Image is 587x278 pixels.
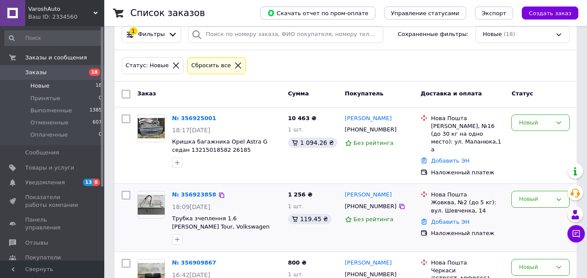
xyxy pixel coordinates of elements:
[25,193,80,209] span: Показатели работы компании
[129,27,137,35] div: 1
[96,82,102,90] span: 18
[431,114,504,122] div: Нова Пошта
[25,239,48,247] span: Отзывы
[529,10,571,16] span: Создать заказ
[384,7,466,20] button: Управление статусами
[137,90,156,97] span: Заказ
[172,127,210,134] span: 18:17[DATE]
[504,31,515,37] span: (18)
[172,115,216,121] a: № 356925001
[4,30,103,46] input: Поиск
[137,114,165,142] a: Фото товару
[25,54,87,62] span: Заказы и сообщения
[288,90,309,97] span: Сумма
[421,90,482,97] span: Доставка и оплата
[124,61,170,70] div: Статус: Новые
[475,7,513,20] button: Экспорт
[354,140,394,146] span: Без рейтинга
[137,191,165,219] a: Фото товару
[431,169,504,177] div: Наложенный платеж
[90,107,102,114] span: 1385
[567,225,585,242] button: Чат с покупателем
[172,138,268,153] a: Кришка багажника Opel Astra G седан 13215018582 26185
[519,195,552,204] div: Новый
[260,7,375,20] button: Скачать отчет по пром-оплате
[189,61,232,70] div: Сбросить все
[345,114,392,123] a: [PERSON_NAME]
[431,199,504,214] div: Жовква, №2 (до 5 кг): вул. Шевченка, 14
[431,229,504,237] div: Наложенный платеж
[288,126,304,133] span: 1 шт.
[30,82,50,90] span: Новые
[431,219,469,225] a: Добавить ЭН
[522,7,578,20] button: Создать заказ
[511,90,533,97] span: Статус
[25,164,74,172] span: Товары и услуги
[172,259,216,266] a: № 356909867
[30,107,72,114] span: Выполненные
[99,95,102,102] span: 0
[25,179,65,186] span: Уведомления
[99,131,102,139] span: 0
[343,124,398,135] div: [PHONE_NUMBER]
[431,122,504,154] div: [PERSON_NAME], №16 (до 30 кг на одно место): ул. Маланюка,1 а
[188,26,383,43] input: Поиск по номеру заказа, ФИО покупателя, номеру телефона, Email, номеру накладной
[288,271,304,278] span: 1 шт.
[519,263,552,272] div: Новый
[25,216,80,232] span: Панель управления
[513,10,578,16] a: Создать заказ
[30,131,68,139] span: Оплаченные
[89,69,100,76] span: 18
[130,8,205,18] h1: Список заказов
[138,30,165,39] span: Фильтры
[138,195,165,215] img: Фото товару
[25,69,46,76] span: Заказы
[83,179,93,186] span: 13
[28,5,93,13] span: VaroshAuto
[288,259,307,266] span: 800 ₴
[431,157,469,164] a: Добавить ЭН
[398,30,469,39] span: Сохраненные фильтры:
[345,90,384,97] span: Покупатель
[25,254,61,262] span: Покупатели
[93,119,102,127] span: 607
[172,203,210,210] span: 18:09[DATE]
[288,191,312,198] span: 1 256 ₴
[30,119,68,127] span: Отмененные
[482,10,506,16] span: Экспорт
[172,191,216,198] a: № 356923858
[431,259,504,267] div: Нова Пошта
[138,118,165,138] img: Фото товару
[30,95,60,102] span: Принятые
[391,10,459,16] span: Управление статусами
[288,203,304,209] span: 1 шт.
[483,30,502,39] span: Новые
[343,201,398,212] div: [PHONE_NUMBER]
[93,179,100,186] span: 8
[28,13,104,21] div: Ваш ID: 2334560
[172,215,270,238] a: Трубка зчеплення 1.6 [PERSON_NAME] Tour, Volkswagen Golf IV 27316
[345,259,392,267] a: [PERSON_NAME]
[25,149,59,157] span: Сообщения
[288,115,316,121] span: 10 463 ₴
[345,191,392,199] a: [PERSON_NAME]
[288,214,332,224] div: 119.45 ₴
[431,191,504,199] div: Нова Пошта
[267,9,368,17] span: Скачать отчет по пром-оплате
[354,216,394,222] span: Без рейтинга
[519,118,552,128] div: Новый
[288,137,338,148] div: 1 094.26 ₴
